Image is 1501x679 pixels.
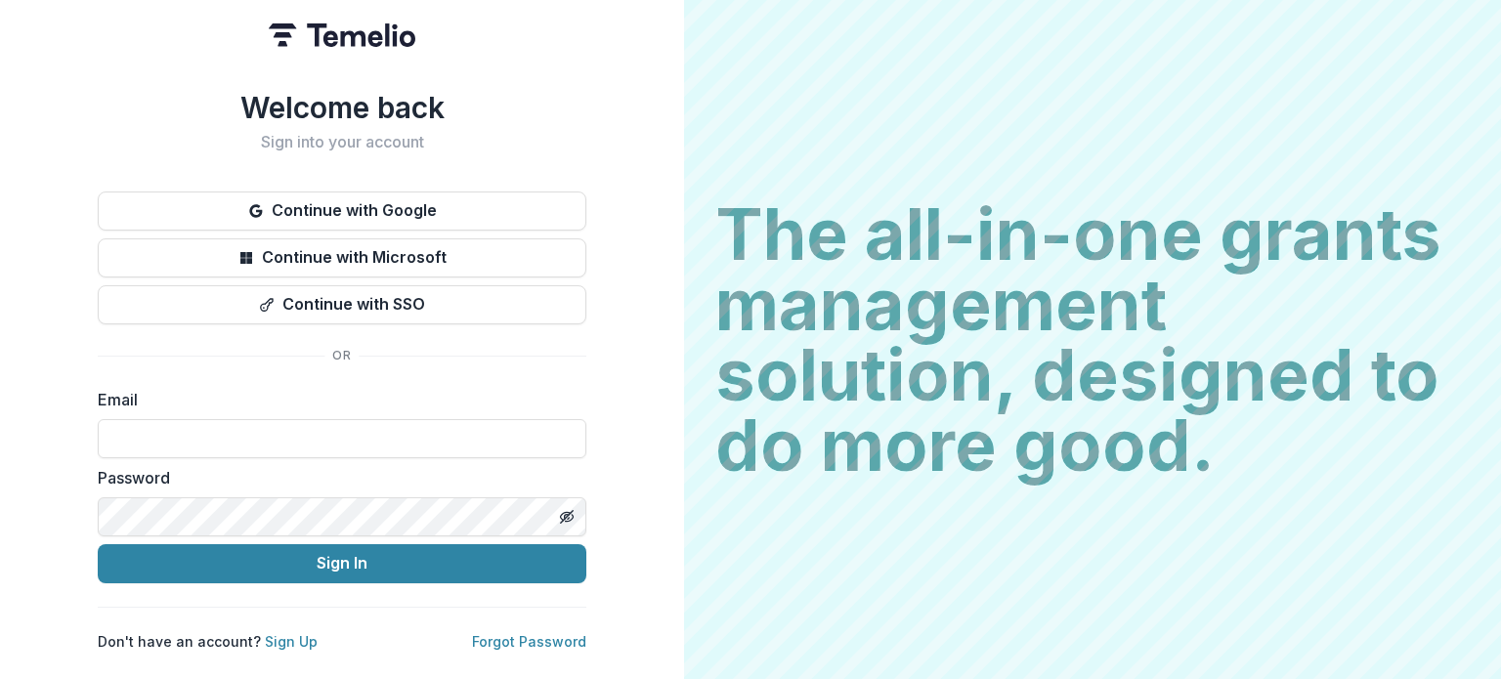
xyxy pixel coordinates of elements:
[98,631,318,652] p: Don't have an account?
[98,238,586,277] button: Continue with Microsoft
[551,501,582,532] button: Toggle password visibility
[269,23,415,47] img: Temelio
[98,191,586,231] button: Continue with Google
[98,466,575,489] label: Password
[98,388,575,411] label: Email
[98,133,586,151] h2: Sign into your account
[98,90,586,125] h1: Welcome back
[98,544,586,583] button: Sign In
[472,633,586,650] a: Forgot Password
[265,633,318,650] a: Sign Up
[98,285,586,324] button: Continue with SSO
